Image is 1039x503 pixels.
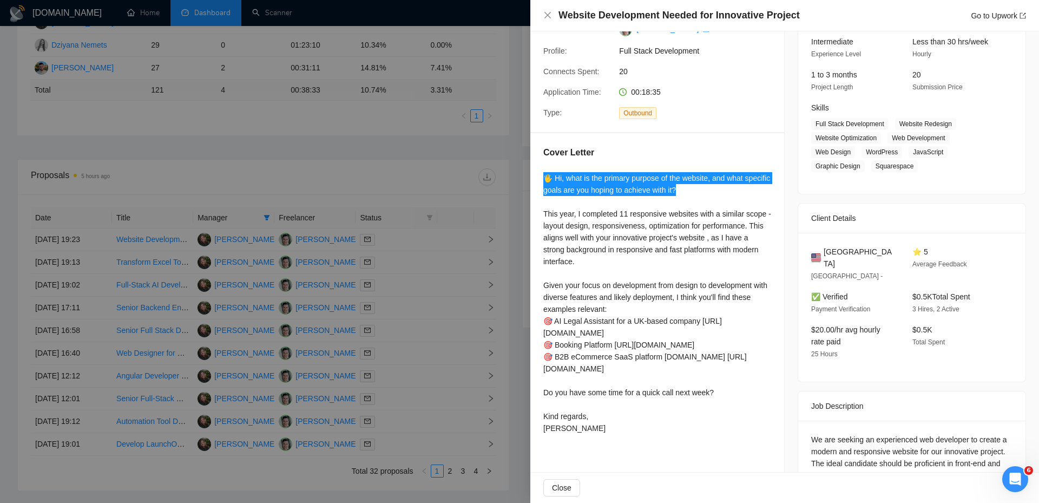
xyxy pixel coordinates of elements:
[912,292,970,301] span: $0.5K Total Spent
[811,37,853,46] span: Intermediate
[895,118,956,130] span: Website Redesign
[811,252,821,264] img: 🇺🇸
[543,47,567,55] span: Profile:
[811,70,857,79] span: 1 to 3 months
[811,305,870,313] span: Payment Verification
[543,67,600,76] span: Connects Spent:
[811,103,829,112] span: Skills
[1002,466,1028,492] iframe: Intercom live chat
[619,107,656,119] span: Outbound
[912,83,963,91] span: Submission Price
[912,37,988,46] span: Less than 30 hrs/week
[811,272,883,280] span: [GEOGRAPHIC_DATA] -
[824,246,895,270] span: [GEOGRAPHIC_DATA]
[912,50,931,58] span: Hourly
[543,172,771,434] div: 🖐 Hi, what is the primary purpose of the website, and what specific goals are you hoping to achie...
[1020,12,1026,19] span: export
[971,11,1026,20] a: Go to Upworkexport
[811,160,865,172] span: Graphic Design
[811,350,838,358] span: 25 Hours
[543,11,552,19] span: close
[558,9,800,22] h4: Website Development Needed for Innovative Project
[811,391,1012,421] div: Job Description
[619,88,627,96] span: clock-circle
[871,160,918,172] span: Squarespace
[811,325,880,346] span: $20.00/hr avg hourly rate paid
[912,325,932,334] span: $0.5K
[887,132,950,144] span: Web Development
[912,247,928,256] span: ⭐ 5
[1024,466,1033,475] span: 6
[552,482,571,494] span: Close
[912,338,945,346] span: Total Spent
[543,108,562,117] span: Type:
[912,260,967,268] span: Average Feedback
[619,45,781,57] span: Full Stack Development
[811,83,853,91] span: Project Length
[811,132,881,144] span: Website Optimization
[912,70,921,79] span: 20
[912,305,959,313] span: 3 Hires, 2 Active
[909,146,948,158] span: JavaScript
[811,292,848,301] span: ✅ Verified
[543,479,580,497] button: Close
[543,11,552,20] button: Close
[811,50,861,58] span: Experience Level
[543,88,601,96] span: Application Time:
[619,66,781,77] span: 20
[543,146,594,159] h5: Cover Letter
[811,118,889,130] span: Full Stack Development
[862,146,902,158] span: WordPress
[811,204,1012,233] div: Client Details
[811,146,855,158] span: Web Design
[631,88,661,96] span: 00:18:35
